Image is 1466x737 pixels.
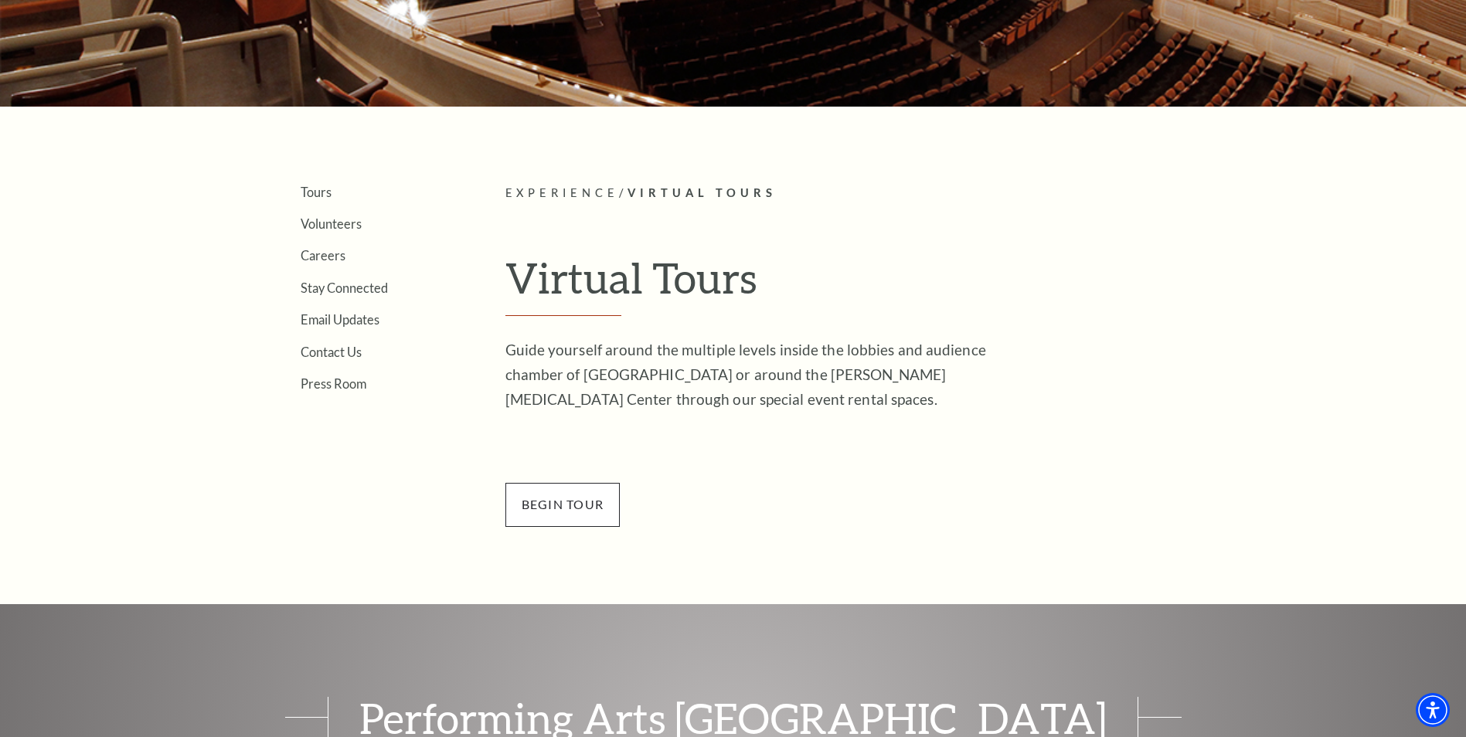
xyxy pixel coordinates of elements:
a: Email Updates [301,312,379,327]
a: Tours [301,185,332,199]
a: Press Room [301,376,366,391]
span: BEGin Tour [505,483,621,526]
span: Experience [505,186,620,199]
p: Guide yourself around the multiple levels inside the lobbies and audience chamber of [GEOGRAPHIC_... [505,338,1008,412]
a: Contact Us [301,345,362,359]
span: Virtual Tours [628,186,777,199]
a: Stay Connected [301,280,388,295]
h1: Virtual Tours [505,253,1213,316]
a: Volunteers [301,216,362,231]
a: Careers [301,248,345,263]
p: / [505,184,1213,203]
div: Accessibility Menu [1416,693,1450,727]
a: BEGin Tour - open in a new tab [505,494,621,512]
